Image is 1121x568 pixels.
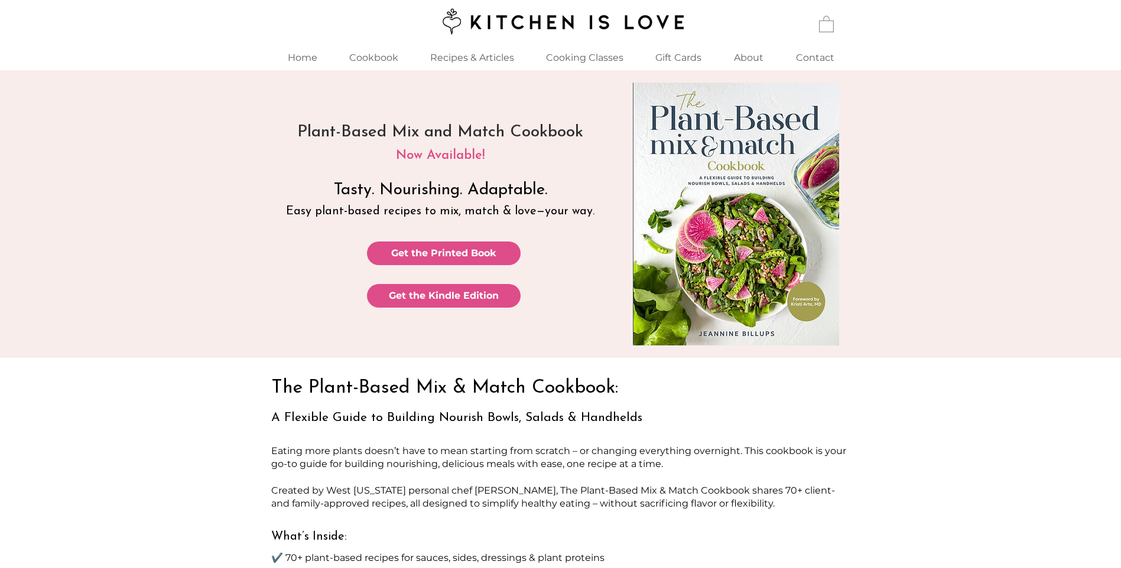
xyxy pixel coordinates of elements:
a: Get the Printed Book [367,241,521,265]
span: A Flexible Guide to Building Nourish Bowls, Salads & Handhelds [271,412,642,424]
a: Get the Kindle Edition [367,284,521,308]
span: Created by West [US_STATE] personal chef [PERSON_NAME], The Plant-Based Mix & Match Cookbook shar... [271,485,835,509]
p: Recipes & Articles [424,45,520,70]
p: Cookbook [343,45,404,70]
p: Cooking Classes [540,45,629,70]
span: Tasty. Nourishing. Adaptable.​ [334,182,547,198]
p: Contact [790,45,840,70]
span: Eating more plants doesn’t have to mean starting from scratch – or changing everything overnight.... [271,445,846,469]
span: Plant-Based Mix and Match Cookbook [297,124,583,141]
span: Easy plant-based recipes to mix, match & love—your way. [286,205,594,217]
a: Contact [780,45,850,70]
span: Get the Printed Book [391,247,496,260]
span: Now Available! [396,149,485,162]
img: Kitchen is Love logo [434,6,687,36]
span: Get the Kindle Edition [389,289,499,302]
span: What’s Inside: [271,531,347,543]
p: About [728,45,769,70]
a: Cookbook [334,45,414,70]
a: About [718,45,780,70]
nav: Site [271,45,850,70]
img: plant-based-mix-match-cookbook-cover-web.jpg [633,83,839,345]
span: The Plant-Based Mix & Match Cookbook: [271,378,618,397]
a: Gift Cards [639,45,718,70]
span: ✔️ 70+ plant-based recipes for sauces, sides, dressings & plant proteins [271,552,605,563]
a: Recipes & Articles [414,45,531,70]
a: Home [271,45,334,70]
p: Home [282,45,323,70]
p: Gift Cards [649,45,707,70]
div: Cooking Classes [531,45,639,70]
